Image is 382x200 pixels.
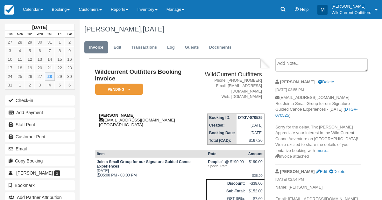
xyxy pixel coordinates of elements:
em: [DATE] 02:55 PM [275,87,361,94]
a: 26 [25,72,35,81]
th: Booking ID: [207,114,237,122]
h1: Wildcurrent Outfitters Booking Invoice [95,69,191,82]
a: 3 [5,46,15,55]
button: Bookmark [5,180,75,190]
strong: [PERSON_NAME] [99,113,135,118]
a: 9 [65,46,74,55]
span: [PERSON_NAME] [16,170,53,176]
em: Pending [95,84,143,95]
a: Edit [316,169,327,174]
a: 23 [65,64,74,72]
strong: [DATE] [32,25,47,30]
th: Mon [15,31,25,38]
a: 29 [25,38,35,46]
a: 10 [5,55,15,64]
a: 25 [15,72,25,81]
a: 27 [5,38,15,46]
a: 18 [15,64,25,72]
a: 28 [15,38,25,46]
th: Booking Date: [207,129,237,137]
span: [DATE] [143,25,164,33]
a: 14 [45,55,55,64]
div: $190.00 [248,160,262,169]
a: Staff Print [5,120,75,130]
i: Help [295,8,299,12]
address: Phone: [PHONE_NUMBER] Email: [EMAIL_ADDRESS][DOMAIN_NAME] Web: [DOMAIN_NAME] [193,78,262,100]
th: Amount [246,150,264,158]
a: 30 [65,72,74,81]
a: 30 [35,38,45,46]
a: 5 [25,46,35,55]
a: 2 [65,38,74,46]
a: Pending [95,83,141,95]
a: 28 [45,72,55,81]
a: 16 [65,55,74,64]
th: Item [95,150,206,158]
strong: DTGV-070525 [238,115,263,120]
td: [DATE] [237,129,264,137]
th: Sub-Total: [207,187,247,195]
em: Special Rate [208,164,245,168]
a: Delete [329,169,345,174]
th: Tue [25,31,35,38]
div: M [317,5,328,15]
a: 17 [5,64,15,72]
a: 27 [35,72,45,81]
th: Created: [207,121,237,129]
a: 1 [55,38,65,46]
strong: [PERSON_NAME] [280,79,315,84]
th: Sat [65,31,74,38]
img: checkfront-main-nav-mini-logo.png [4,5,14,15]
em: [DATE] 02:54 PM [275,177,361,184]
strong: Join a Small Group for our Signature Guided Canoe Experiences [97,160,191,169]
th: Discount: [207,180,247,188]
button: Copy Booking [5,156,75,166]
a: 8 [55,46,65,55]
a: 29 [55,72,65,81]
a: 2 [25,81,35,89]
p: [PERSON_NAME] [331,3,371,10]
a: 5 [55,81,65,89]
span: 1 [54,170,60,176]
a: 24 [5,72,15,81]
td: [DATE] [237,121,264,129]
em: -$38.00 [248,174,262,177]
a: 7 [45,46,55,55]
a: 20 [35,64,45,72]
strong: People [208,160,222,164]
strong: [PERSON_NAME] [280,169,315,174]
a: [PERSON_NAME] 1 [5,168,75,178]
a: Invoice [84,41,108,54]
td: -$38.00 [246,180,264,188]
a: 12 [25,55,35,64]
div: Invoice attached [275,154,361,160]
p: WildCurrent Outfitters [331,10,371,16]
a: 13 [35,55,45,64]
span: Help [300,7,309,12]
td: 1 @ $190.00 [207,158,247,179]
a: 11 [15,55,25,64]
a: 6 [65,81,74,89]
button: Email [5,144,75,154]
a: 4 [15,46,25,55]
a: 31 [5,81,15,89]
td: $167.20 [237,137,264,145]
th: Wed [35,31,45,38]
a: 4 [45,81,55,89]
a: Edit [109,41,126,54]
a: 19 [25,64,35,72]
div: [EMAIL_ADDRESS][DOMAIN_NAME] [GEOGRAPHIC_DATA] [95,113,191,127]
p: [EMAIL_ADDRESS][DOMAIN_NAME], Re: Join a Small Group for our Signature Guided Canoe Experiences -... [275,95,361,154]
a: 1 [15,81,25,89]
a: 31 [45,38,55,46]
th: Thu [45,31,55,38]
h2: WildCurrent Outfitters [193,71,262,78]
a: Delete [318,79,334,84]
td: [DATE] 05:00 PM - 08:00 PM [95,158,206,179]
th: Rate [207,150,247,158]
a: 3 [35,81,45,89]
a: 21 [45,64,55,72]
a: 15 [55,55,65,64]
td: $152.00 [246,187,264,195]
th: Total (CAD): [207,137,237,145]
